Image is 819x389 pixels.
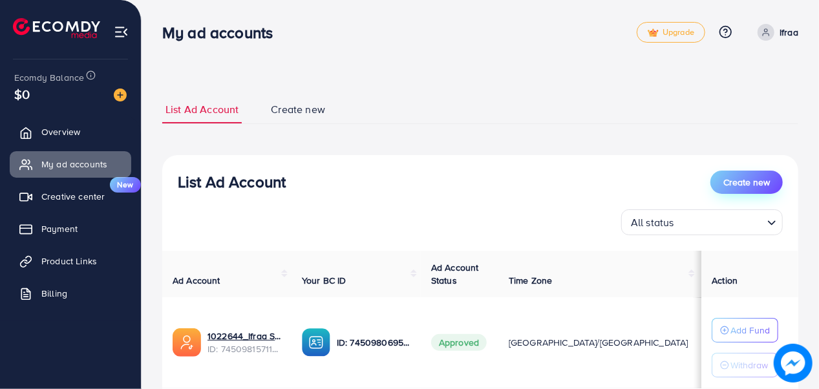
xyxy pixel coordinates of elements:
[271,102,325,117] span: Create new
[207,330,281,356] div: <span class='underline'>1022644_Ifraa Store_1734816852702</span></br>7450981571160621057
[730,322,770,338] p: Add Fund
[628,213,677,232] span: All status
[10,151,131,177] a: My ad accounts
[41,287,67,300] span: Billing
[110,177,141,193] span: New
[13,18,100,38] img: logo
[780,25,798,40] p: Ifraa
[712,353,778,377] button: Withdraw
[509,274,552,287] span: Time Zone
[178,173,286,191] h3: List Ad Account
[41,222,78,235] span: Payment
[752,24,798,41] a: Ifraa
[207,330,281,342] a: 1022644_Ifraa Store_1734816852702
[14,85,30,103] span: $0
[678,211,762,232] input: Search for option
[173,274,220,287] span: Ad Account
[302,274,346,287] span: Your BC ID
[41,190,105,203] span: Creative center
[10,280,131,306] a: Billing
[10,248,131,274] a: Product Links
[710,171,783,194] button: Create new
[431,261,479,287] span: Ad Account Status
[621,209,783,235] div: Search for option
[165,102,239,117] span: List Ad Account
[162,23,283,42] h3: My ad accounts
[41,255,97,268] span: Product Links
[509,336,688,349] span: [GEOGRAPHIC_DATA]/[GEOGRAPHIC_DATA]
[648,28,659,37] img: tick
[712,318,778,342] button: Add Fund
[14,71,84,84] span: Ecomdy Balance
[10,184,131,209] a: Creative centerNew
[41,158,107,171] span: My ad accounts
[648,28,694,37] span: Upgrade
[173,328,201,357] img: ic-ads-acc.e4c84228.svg
[730,357,768,373] p: Withdraw
[712,274,738,287] span: Action
[431,334,487,351] span: Approved
[207,342,281,355] span: ID: 7450981571160621057
[10,119,131,145] a: Overview
[723,176,770,189] span: Create new
[637,22,705,43] a: tickUpgrade
[41,125,80,138] span: Overview
[114,25,129,39] img: menu
[10,216,131,242] a: Payment
[114,89,127,101] img: image
[302,328,330,357] img: ic-ba-acc.ded83a64.svg
[774,344,813,383] img: image
[337,335,410,350] p: ID: 7450980695310336017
